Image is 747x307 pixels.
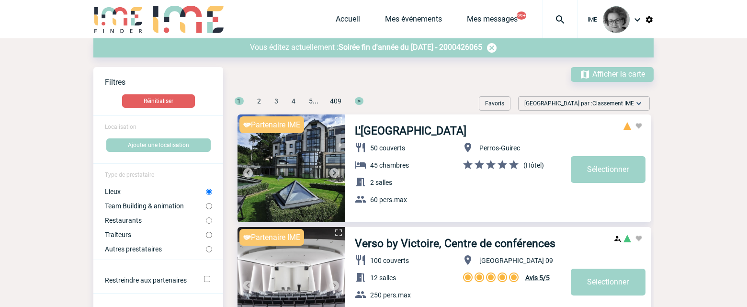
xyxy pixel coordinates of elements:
[385,14,442,28] a: Mes événements
[105,202,206,210] label: Team Building & animation
[93,94,223,108] a: Réinitialiser
[475,96,514,111] div: Filtrer selon vos favoris
[355,176,366,188] img: baseline_meeting_room_white_24dp-b.png
[523,161,544,169] span: (Hôtel)
[355,254,366,266] img: baseline_restaurant_white_24dp-b.png
[105,171,154,178] span: Type de prestataire
[105,124,136,130] span: Localisation
[462,254,474,266] img: baseline_location_on_white_24dp-b.png
[243,123,251,127] img: partnaire IME
[239,116,304,133] div: Partenaire IME
[93,6,143,33] img: IME-Finder
[592,100,634,107] span: Classement IME
[370,161,409,169] span: 45 chambres
[105,78,223,87] p: Filtres
[623,122,631,130] span: Risque élevé
[243,235,251,240] img: partnaire IME
[462,142,474,153] img: baseline_location_on_white_24dp-b.png
[524,99,634,108] span: [GEOGRAPHIC_DATA] par :
[635,235,643,242] img: Ajouter aux favoris
[603,6,630,33] img: 101028-0.jpg
[370,144,405,152] span: 50 couverts
[223,96,363,114] div: ...
[370,291,411,299] span: 250 pers.max
[467,14,518,28] a: Mes messages
[105,188,206,195] label: Lieux
[355,193,366,205] img: baseline_group_white_24dp-b.png
[370,179,392,186] span: 2 salles
[517,11,526,20] button: 99+
[588,16,597,23] span: IME
[525,274,550,282] span: Avis 5/5
[370,274,396,282] span: 12 salles
[106,138,211,152] button: Ajouter une localisation
[479,144,520,152] span: Perros-Guirec
[105,216,206,224] label: Restaurants
[105,276,191,284] label: Restreindre aux partenaires
[257,97,261,105] span: 2
[592,69,645,79] span: Afficher la carte
[292,97,295,105] span: 4
[355,125,466,137] a: L'[GEOGRAPHIC_DATA]
[239,229,304,246] div: Partenaire IME
[479,257,553,264] span: [GEOGRAPHIC_DATA] 09
[336,14,360,28] a: Accueil
[486,42,498,54] img: baseline_cancel_white_24dp-blanc.png
[623,235,631,242] span: Risque très faible
[238,114,345,222] img: 1.jpg
[274,97,278,105] span: 3
[355,142,366,153] img: baseline_restaurant_white_24dp-b.png
[370,257,409,264] span: 100 couverts
[355,272,366,283] img: baseline_meeting_room_white_24dp-b.png
[355,289,366,300] img: baseline_group_white_24dp-b.png
[330,97,341,105] span: 409
[250,43,339,52] span: Vous éditez actuellement :
[355,237,555,250] a: Verso by Victoire, Centre de conférences
[122,94,195,108] button: Réinitialiser
[105,245,206,253] label: Autres prestataires
[235,97,244,105] span: 1
[105,231,206,239] label: Traiteurs
[355,159,366,171] img: baseline_hotel_white_24dp-b.png
[571,269,645,296] a: Sélectionner
[614,235,622,242] img: Prestataire ayant déjà créé un devis
[355,97,363,105] span: >
[635,122,643,130] img: Ajouter aux favoris
[571,156,645,183] a: Sélectionner
[339,43,482,52] a: Soirée fin d'année du [DATE] - 2000426065
[309,97,313,105] span: 5
[479,96,510,111] div: Favoris
[370,196,407,204] span: 60 pers.max
[634,99,644,108] img: baseline_expand_more_white_24dp-b.png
